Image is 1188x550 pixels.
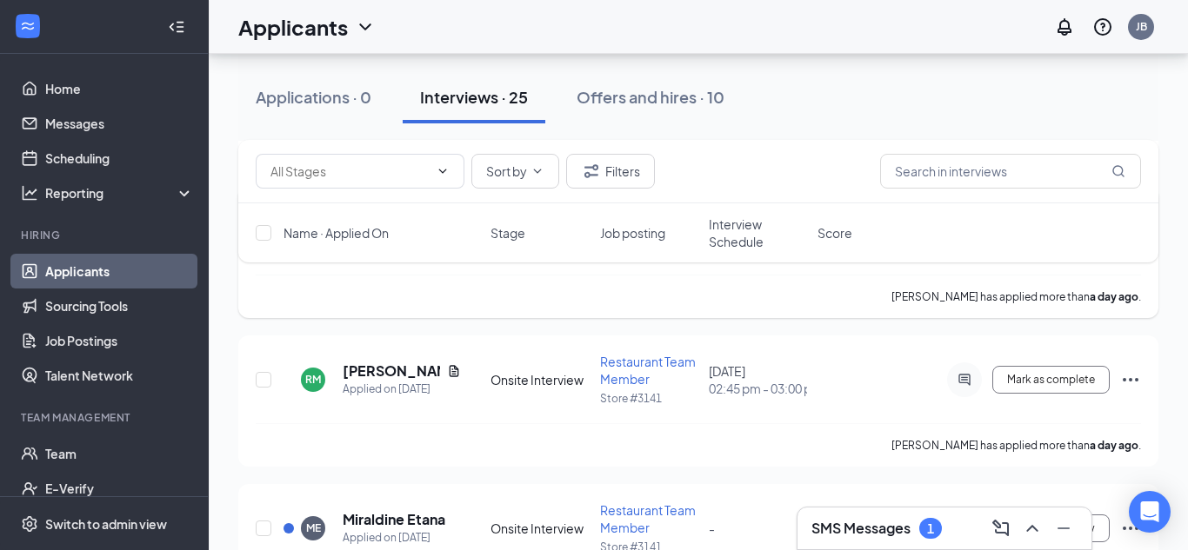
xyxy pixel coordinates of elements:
[343,529,445,547] div: Applied on [DATE]
[1120,518,1141,539] svg: Ellipses
[355,17,376,37] svg: ChevronDown
[305,372,321,387] div: RM
[45,436,194,471] a: Team
[992,366,1110,394] button: Mark as complete
[927,521,934,536] div: 1
[491,371,589,388] div: Onsite Interview
[954,373,975,387] svg: ActiveChat
[306,520,321,535] div: ME
[1111,164,1125,178] svg: MagnifyingGlass
[471,154,559,189] button: Sort byChevronDown
[991,518,1011,539] svg: ComposeMessage
[600,502,696,535] span: Restaurant Team Member
[709,380,807,397] span: 02:45 pm - 03:00 pm
[811,519,911,538] h3: SMS Messages
[270,162,429,181] input: All Stages
[577,86,724,108] div: Offers and hires · 10
[19,17,37,35] svg: WorkstreamLogo
[987,514,1015,542] button: ComposeMessage
[256,86,371,108] div: Applications · 0
[21,228,190,242] div: Hiring
[709,362,807,397] div: [DATE]
[284,224,389,242] span: Name · Applied On
[447,364,461,378] svg: Document
[1022,518,1043,539] svg: ChevronUp
[21,515,38,533] svg: Settings
[436,164,450,178] svg: ChevronDown
[343,381,461,398] div: Applied on [DATE]
[880,154,1141,189] input: Search in interviews
[1054,17,1075,37] svg: Notifications
[1120,369,1141,390] svg: Ellipses
[238,12,348,42] h1: Applicants
[168,18,185,36] svg: Collapse
[45,288,194,323] a: Sourcing Tools
[891,289,1141,304] p: [PERSON_NAME] has applied more than .
[1092,17,1113,37] svg: QuestionInfo
[45,358,194,393] a: Talent Network
[1090,290,1138,303] b: a day ago
[45,71,194,106] a: Home
[45,106,194,141] a: Messages
[491,520,589,537] div: Onsite Interview
[21,410,190,425] div: Team Management
[420,86,528,108] div: Interviews · 25
[581,161,602,182] svg: Filter
[45,184,195,202] div: Reporting
[818,224,852,242] span: Score
[45,254,194,288] a: Applicants
[21,184,38,202] svg: Analysis
[1090,439,1138,452] b: a day ago
[45,323,194,358] a: Job Postings
[45,515,167,533] div: Switch to admin view
[1129,491,1171,533] div: Open Intercom Messenger
[1007,374,1095,386] span: Mark as complete
[600,224,665,242] span: Job posting
[600,354,696,387] span: Restaurant Team Member
[1053,518,1074,539] svg: Minimize
[486,165,527,177] span: Sort by
[45,471,194,506] a: E-Verify
[891,438,1141,453] p: [PERSON_NAME] has applied more than .
[1050,514,1078,542] button: Minimize
[1136,19,1147,34] div: JB
[709,520,715,536] span: -
[343,361,440,381] h5: [PERSON_NAME]
[600,391,698,406] p: Store #3141
[45,141,194,176] a: Scheduling
[1018,514,1046,542] button: ChevronUp
[531,164,544,178] svg: ChevronDown
[343,510,445,529] h5: Miraldine Etana
[491,224,525,242] span: Stage
[566,154,655,189] button: Filter Filters
[709,215,807,250] span: Interview Schedule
